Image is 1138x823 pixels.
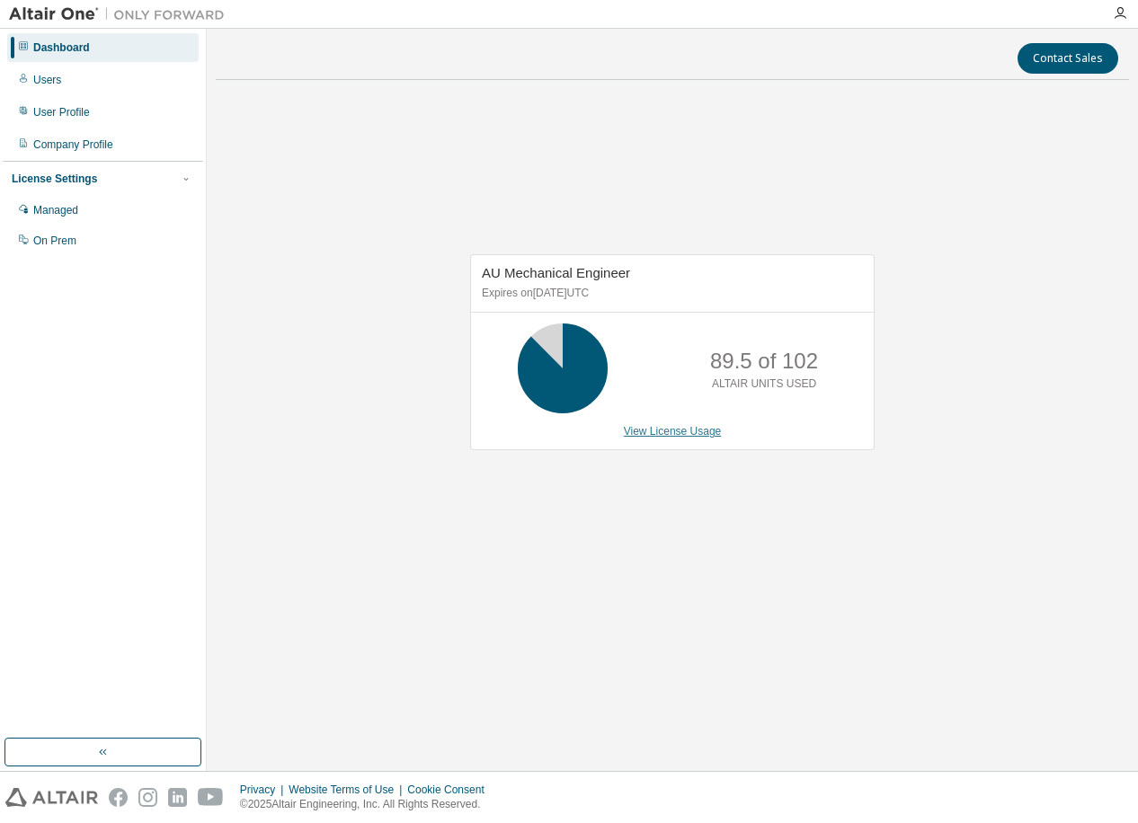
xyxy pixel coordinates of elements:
[407,783,494,797] div: Cookie Consent
[240,783,289,797] div: Privacy
[240,797,495,812] p: © 2025 Altair Engineering, Inc. All Rights Reserved.
[5,788,98,807] img: altair_logo.svg
[198,788,224,807] img: youtube.svg
[289,783,407,797] div: Website Terms of Use
[33,105,90,119] div: User Profile
[624,425,722,438] a: View License Usage
[33,40,90,55] div: Dashboard
[138,788,157,807] img: instagram.svg
[9,5,234,23] img: Altair One
[482,286,858,301] p: Expires on [DATE] UTC
[1018,43,1118,74] button: Contact Sales
[33,137,113,152] div: Company Profile
[712,376,816,392] p: ALTAIR UNITS USED
[12,172,97,186] div: License Settings
[33,73,61,87] div: Users
[168,788,187,807] img: linkedin.svg
[33,203,78,217] div: Managed
[33,234,76,248] div: On Prem
[710,346,818,376] p: 89.5 of 102
[482,265,630,280] span: AU Mechanical Engineer
[109,788,128,807] img: facebook.svg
